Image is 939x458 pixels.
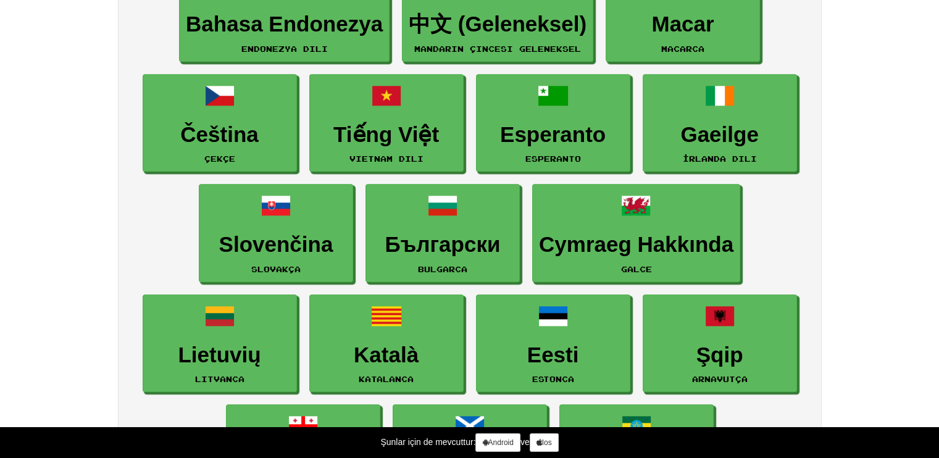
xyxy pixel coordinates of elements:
small: Endonezya dili [241,44,328,53]
h3: Katalà [316,343,457,367]
h3: Slovenčina [206,233,346,257]
a: KatalàKatalanca [309,294,464,393]
small: Arnavutça [692,375,748,383]
small: Macarca [661,44,704,53]
small: Vietnam dili [349,154,424,163]
a: SlovenčinaSlovakça [199,184,353,282]
small: Slovakça [251,265,301,273]
small: Çekçe [204,154,235,163]
h3: 中文 (Geleneksel) [409,12,586,36]
a: Android [475,433,520,452]
a: ČeštinaÇekçe [143,74,297,172]
h3: Eesti [483,343,624,367]
h3: Esperanto [483,123,624,147]
a: LietuviųLitvanca [143,294,297,393]
small: Litvanca [195,375,244,383]
small: Katalanca [359,375,414,383]
font: ve [520,437,530,447]
h3: Čeština [149,123,290,147]
h3: Macar [612,12,753,36]
a: Gaeilgeİrlanda dili [643,74,797,172]
a: ŞqipArnavutça [643,294,797,393]
h3: Tiếng Việt [316,123,457,147]
h3: Bahasa Endonezya [186,12,383,36]
font: Ios [542,438,552,447]
small: Esperanto [525,154,581,163]
a: EestiEstonca [476,294,630,393]
a: Ios [530,433,559,452]
font: Android [488,438,513,447]
h3: Български [372,233,513,257]
a: EsperantoEsperanto [476,74,630,172]
small: Galce [620,265,651,273]
small: Bulgarca [418,265,467,273]
small: İrlanda dili [683,154,757,163]
h3: Lietuvių [149,343,290,367]
h3: Gaeilge [649,123,790,147]
h3: Cymraeg Hakkında [539,233,733,257]
small: Estonca [532,375,574,383]
a: Tiếng ViệtVietnam dili [309,74,464,172]
a: Cymraeg HakkındaGalce [532,184,740,282]
small: Mandarin Çincesi Geleneksel [414,44,581,53]
a: БългарскиBulgarca [365,184,520,282]
h3: Şqip [649,343,790,367]
font: Şunlar için de mevcuttur: [380,437,475,447]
